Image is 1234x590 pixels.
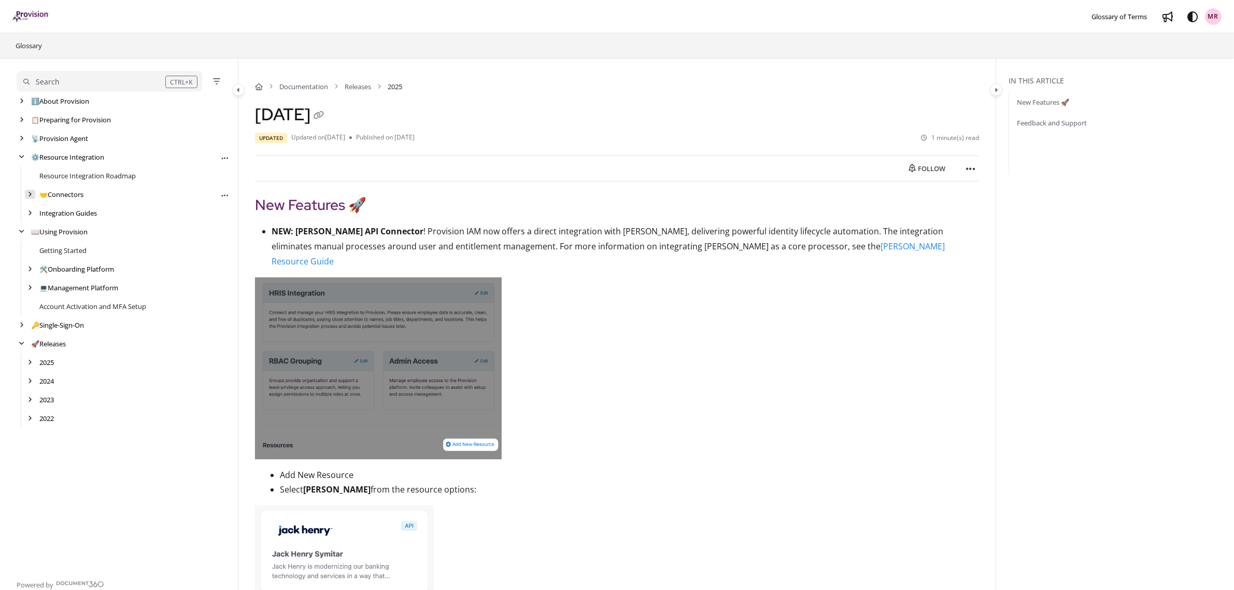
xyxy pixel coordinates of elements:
[56,581,104,587] img: Document360
[291,133,349,143] li: Updated on [DATE]
[39,376,54,386] a: 2024
[232,83,245,96] button: Category toggle
[31,152,39,162] span: ⚙️
[1205,8,1222,25] button: MR
[39,264,48,274] span: 🛠️
[219,151,230,163] div: More options
[279,81,328,92] a: Documentation
[255,104,327,124] h1: [DATE]
[25,395,35,405] div: arrow
[31,339,66,349] a: Releases
[39,171,136,181] a: Resource Integration Roadmap
[39,264,114,274] a: Onboarding Platform
[31,115,39,124] span: 📋
[39,357,54,368] a: 2025
[165,76,197,88] div: CTRL+K
[310,108,327,124] button: Copy link of August 2025
[25,414,35,424] div: arrow
[272,226,293,237] strong: NEW:
[17,580,53,590] span: Powered by
[1091,12,1147,21] span: Glossary of Terms
[17,71,202,92] button: Search
[39,395,54,405] a: 2023
[25,283,35,293] div: arrow
[25,208,35,218] div: arrow
[39,283,118,293] a: Management Platform
[17,578,104,590] a: Powered by Document360 - opens in a new tab
[295,226,423,237] strong: [PERSON_NAME] API Connector
[272,224,979,269] p: ! Provision IAM now offers a direct integration with [PERSON_NAME], delivering powerful identity ...
[12,11,49,22] img: brand logo
[990,83,1002,96] button: Category toggle
[219,190,230,200] button: Article more options
[31,133,88,144] a: Provision Agent
[31,96,89,106] a: About Provision
[39,413,54,424] a: 2022
[219,189,230,200] div: More options
[31,227,88,237] a: Using Provision
[280,482,979,497] p: Select from the resource options:
[1208,12,1219,22] span: MR
[303,484,371,495] strong: [PERSON_NAME]
[900,160,954,177] button: Follow
[962,160,979,177] button: Article more options
[39,190,48,199] span: 🤝
[39,245,87,256] a: Getting Started
[15,39,43,52] a: Glossary
[1017,118,1087,128] a: Feedback and Support
[12,11,49,23] a: Project logo
[255,194,979,216] h2: New Features 🚀
[39,208,97,218] a: Integration Guides
[31,227,39,236] span: 📖
[25,358,35,368] div: arrow
[31,115,111,125] a: Preparing for Provision
[345,81,371,92] a: Releases
[17,152,27,162] div: arrow
[1017,97,1069,107] a: New Features 🚀
[349,133,415,143] li: Published on [DATE]
[39,283,48,292] span: 💻
[25,190,35,200] div: arrow
[31,339,39,348] span: 🚀
[39,189,83,200] a: Connectors
[255,81,263,92] a: Home
[31,320,84,330] a: Single-Sign-On
[17,115,27,125] div: arrow
[1184,8,1201,25] button: Theme options
[31,152,104,162] a: Resource Integration
[280,468,979,483] p: Add New Resource
[31,320,39,330] span: 🔑
[31,96,39,106] span: ℹ️
[25,376,35,386] div: arrow
[255,133,287,143] span: Updated
[36,76,60,88] div: Search
[1159,8,1176,25] a: Whats new
[17,134,27,144] div: arrow
[219,152,230,163] button: Article more options
[272,241,945,267] a: [PERSON_NAME] Resource Guide
[388,81,402,92] span: 2025
[17,339,27,349] div: arrow
[17,227,27,237] div: arrow
[17,320,27,330] div: arrow
[1009,75,1230,87] div: In this article
[39,301,146,312] a: Account Activation and MFA Setup
[210,75,223,88] button: Filter
[25,264,35,274] div: arrow
[921,133,979,143] li: 1 minute(s) read
[17,96,27,106] div: arrow
[31,134,39,143] span: 📡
